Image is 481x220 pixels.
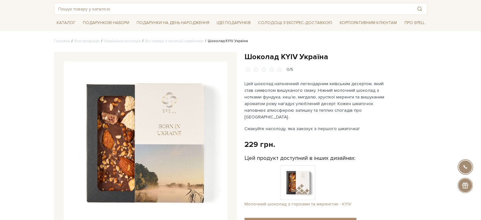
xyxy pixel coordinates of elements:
a: Подарункові набори [80,18,132,28]
a: Каталог [54,18,78,28]
a: Українська колекція [104,39,141,43]
h1: Шоколад KYIV Україна [244,52,427,62]
a: Молочний шоколад з горіхами та меренгою - KYIV [244,179,351,207]
a: Вся продукція [74,39,100,43]
label: Цей продукт доступний в інших дизайнах: [244,154,355,162]
input: Пошук товару у каталозі [54,3,412,15]
div: 229 грн. [244,140,275,149]
a: Подарунки на День народження [134,18,212,28]
div: 0/5 [287,67,293,73]
button: Пошук товару у каталозі [412,3,427,15]
p: Цей шоколад натхненний легендарним київським десертом, який став символом вишуканого смаку. Ніжни... [244,80,393,120]
a: Головна [54,39,70,43]
a: Всі товари з колекції українська [145,39,203,43]
span: Молочний шоколад з горіхами та меренгою - KYIV [244,201,351,207]
a: Ідеї подарунків [214,18,253,28]
a: Про Spell [402,18,427,28]
a: Солодощі з експрес-доставкою [256,17,335,28]
p: Смакуйте насолоду, яка закохує з першого шматочка! [244,125,393,132]
li: Шоколад KYIV Україна [203,38,248,44]
a: Корпоративним клієнтам [337,18,399,28]
img: Продукт [281,165,315,200]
